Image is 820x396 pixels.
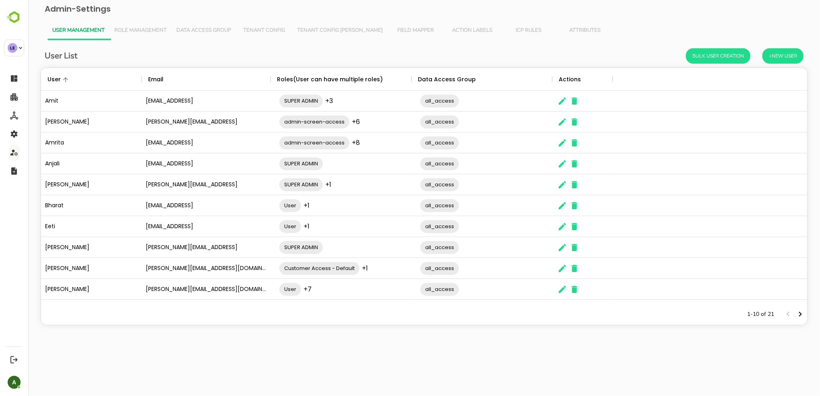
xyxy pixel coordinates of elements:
span: admin-screen-access [251,138,321,147]
div: LE [8,43,17,53]
div: Anjali [13,153,114,174]
div: [EMAIL_ADDRESS] [114,216,242,237]
div: Email [120,68,135,91]
span: SUPER ADMIN [251,180,295,189]
div: [PERSON_NAME] [13,111,114,132]
span: Data Access Group [148,27,203,34]
span: +3 [297,96,305,105]
div: [PERSON_NAME] [13,258,114,279]
span: all_access [392,201,431,210]
span: admin-screen-access [251,117,321,126]
div: [EMAIL_ADDRESS] [114,132,242,153]
div: [PERSON_NAME][EMAIL_ADDRESS] [114,111,242,132]
div: User [19,68,33,91]
span: all_access [392,159,431,168]
span: User [251,222,273,231]
span: Tenant Config [PERSON_NAME] [269,27,355,34]
span: +1 [297,180,303,189]
button: Sort [33,75,42,85]
div: The User Data [12,68,779,325]
button: Sort [135,75,145,85]
span: SUPER ADMIN [251,243,295,252]
span: User Management [24,27,76,34]
span: +6 [324,117,332,126]
span: Field Mapper [364,27,411,34]
div: [PERSON_NAME] [13,174,114,195]
div: [PERSON_NAME][EMAIL_ADDRESS][DOMAIN_NAME] [114,279,242,300]
button: Bulk User Creation [658,48,722,64]
span: +1 [275,222,281,231]
div: Amit [13,91,114,111]
span: all_access [392,138,431,147]
div: Bharat [13,195,114,216]
span: ICP Rules [477,27,524,34]
span: Role Management [86,27,138,34]
span: all_access [392,222,431,231]
div: Actions [531,68,553,91]
div: [EMAIL_ADDRESS] [114,195,242,216]
div: Data Access Group [390,68,448,91]
span: all_access [392,180,431,189]
span: +8 [324,138,332,147]
img: BambooboxLogoMark.f1c84d78b4c51b1a7b5f700c9845e183.svg [4,10,25,25]
div: [EMAIL_ADDRESS] [114,153,242,174]
button: Logout [8,354,19,365]
span: +1 [275,201,281,210]
div: [PERSON_NAME] [13,237,114,258]
div: [EMAIL_ADDRESS] [114,91,242,111]
h6: User List [17,49,49,62]
span: Tenant Config [213,27,259,34]
span: all_access [392,264,431,273]
p: 1-10 of 21 [719,310,746,318]
div: Amrita [13,132,114,153]
button: +New User [734,48,775,64]
span: SUPER ADMIN [251,159,295,168]
div: Vertical tabs example [19,21,772,40]
div: [PERSON_NAME][EMAIL_ADDRESS] [114,237,242,258]
button: Next page [766,308,778,320]
span: User [251,201,273,210]
span: +7 [275,285,283,294]
span: all_access [392,243,431,252]
span: all_access [392,285,431,294]
div: A [8,376,21,389]
span: Action Labels [421,27,467,34]
div: [PERSON_NAME][EMAIL_ADDRESS] [114,174,242,195]
span: User [251,285,273,294]
div: Roles(User can have multiple roles) [249,68,355,91]
span: SUPER ADMIN [251,96,295,105]
div: Eeti [13,216,114,237]
div: [PERSON_NAME][EMAIL_ADDRESS][DOMAIN_NAME] [114,258,242,279]
span: all_access [392,96,431,105]
span: all_access [392,117,431,126]
span: Attributes [533,27,580,34]
div: [PERSON_NAME] [13,279,114,300]
span: +1 [334,264,340,273]
span: Customer Access - Default [251,264,331,273]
